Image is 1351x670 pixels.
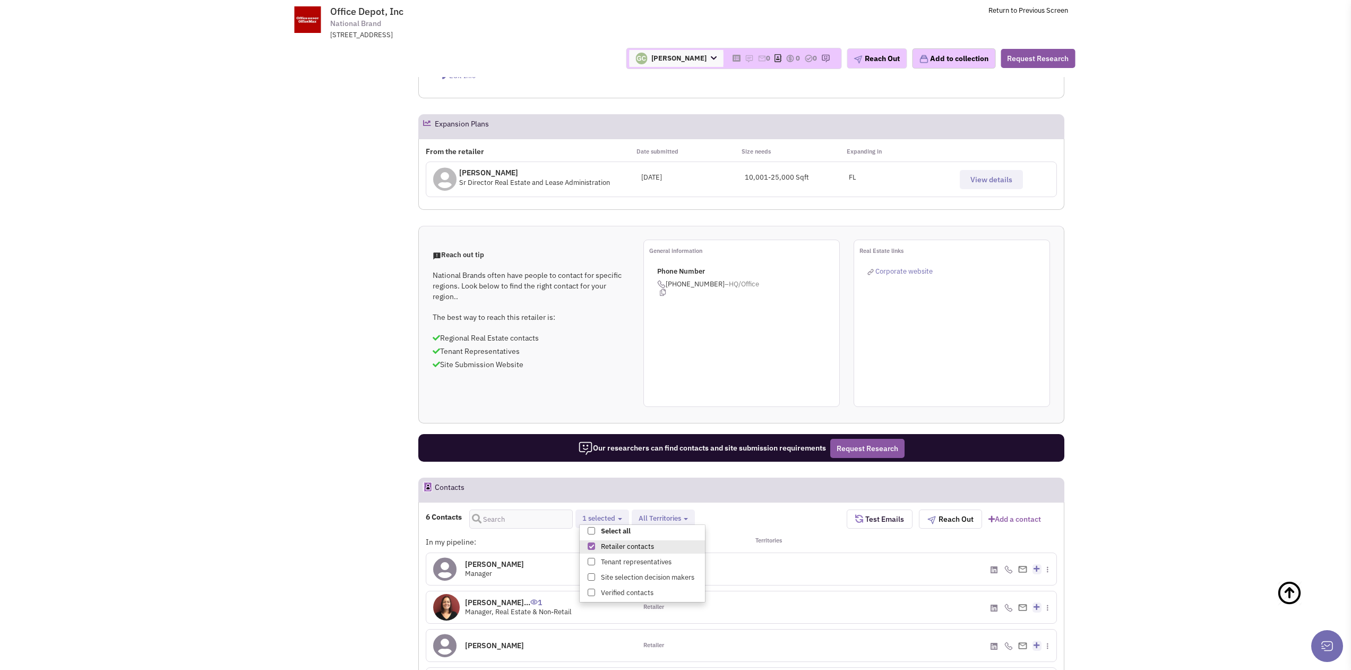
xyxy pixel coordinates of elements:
[442,71,476,80] span: Edit info
[635,513,691,524] button: All Territories
[465,607,572,616] span: Manager, Real Estate & Non-Retail
[1018,604,1027,611] img: Email%20Icon.png
[919,54,928,64] img: icon-collection-lavender.png
[849,173,953,183] div: FL
[758,54,766,63] img: icon-email-active-16.png
[426,146,636,157] p: From the retailer
[459,178,610,187] span: Sr Director Real Estate and Lease Administration
[433,312,629,323] p: The best way to reach this retailer is:
[641,173,745,183] div: [DATE]
[636,146,742,157] p: Date submitted
[927,516,936,524] img: plane.png
[465,559,524,569] h4: [PERSON_NAME]
[426,537,636,547] div: In my pipeline:
[465,569,492,578] span: Manager
[330,5,403,18] span: Office Depot, Inc
[804,54,813,63] img: TaskCount.png
[580,525,705,538] label: Select all
[580,571,705,584] label: Site selection decision makers
[988,514,1041,524] a: Add a contact
[875,267,933,276] span: Corporate website
[786,54,794,63] img: icon-dealamount.png
[578,443,826,453] span: Our researchers can find contacts and site submission requirements
[742,537,847,547] div: Territories
[435,115,489,138] h2: Expansion Plans
[766,54,770,63] span: 0
[1001,49,1075,68] button: Request Research
[657,280,666,289] img: icon-phone.png
[796,54,800,63] span: 0
[580,556,705,569] label: Tenant representatives
[1277,570,1330,639] a: Back To Top
[725,279,759,289] span: –HQ/Office
[635,53,647,64] img: 4gsb4SvoTEGolcWcxLFjKw.png
[821,54,830,63] img: research-icon.png
[530,590,542,607] span: 1
[1004,642,1013,650] img: icon-phone.png
[813,54,817,63] span: 0
[1018,642,1027,649] img: Email%20Icon.png
[465,641,524,650] h4: [PERSON_NAME]
[854,55,862,64] img: plane.png
[847,146,952,157] p: Expanding in
[649,245,839,256] p: General information
[330,18,381,29] span: National Brand
[745,173,849,183] div: 10,001-25,000 Sqft
[830,439,905,458] button: Request Research
[530,599,538,605] img: icon-UserInteraction.png
[919,510,982,529] button: Reach Out
[912,48,995,69] button: Add to collection
[433,270,629,302] p: National Brands often have people to contact for specific regions. Look below to find the right c...
[433,359,629,370] p: Site Submission Website
[580,587,705,600] label: Verified contacts
[465,598,572,607] h4: [PERSON_NAME]...
[435,478,464,502] h2: Contacts
[1018,566,1027,573] img: Email%20Icon.png
[426,512,462,522] h4: 6 Contacts
[863,514,904,524] span: Test Emails
[657,279,839,296] span: [PHONE_NUMBER]
[433,250,484,259] span: Reach out tip
[859,245,1049,256] p: Real Estate links
[433,333,629,343] p: Regional Real Estate contacts
[643,641,664,650] span: Retailer
[459,167,610,178] p: [PERSON_NAME]
[1004,565,1013,574] img: icon-phone.png
[867,267,933,276] a: Corporate website
[433,594,460,621] img: lMaN5_7C5EyVd5xGqZsq0A.jpg
[988,6,1068,15] a: Return to Previous Screen
[629,50,723,67] span: [PERSON_NAME]
[960,170,1023,189] button: View details
[847,48,907,69] button: Reach Out
[578,441,593,456] img: icon-researcher-20.png
[639,514,681,523] span: All Territories
[742,146,847,157] p: Size needs
[330,30,607,40] div: [STREET_ADDRESS]
[580,540,705,554] label: Retailer contacts
[867,269,874,275] img: reachlinkicon.png
[579,513,625,524] button: 1 selected
[970,175,1012,184] span: View details
[657,267,839,277] p: Phone Number
[1004,604,1013,612] img: icon-phone.png
[847,510,913,529] button: Test Emails
[582,514,615,523] span: 1 selected
[643,603,664,612] span: Retailer
[433,346,629,357] p: Tenant Representatives
[745,54,753,63] img: icon-note.png
[469,510,573,529] input: Search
